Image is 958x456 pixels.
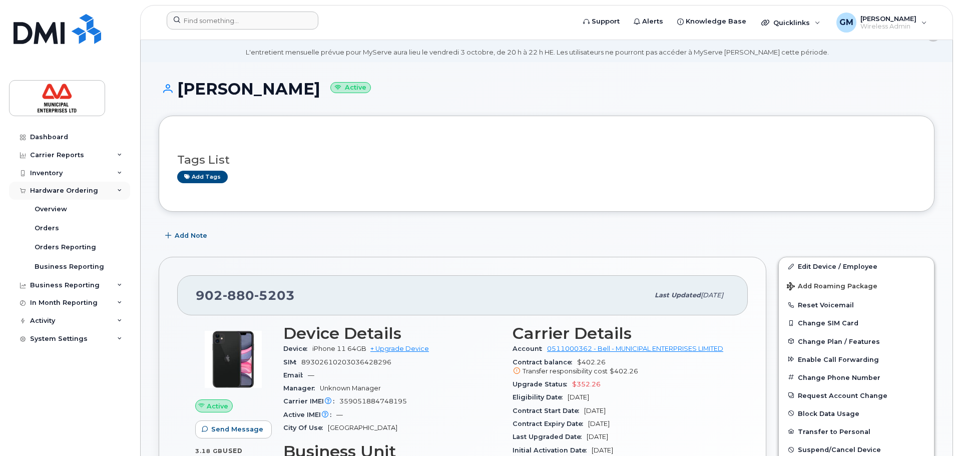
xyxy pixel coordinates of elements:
[195,447,223,454] span: 3.18 GB
[513,358,730,376] span: $402.26
[610,367,638,375] span: $402.26
[798,337,880,345] span: Change Plan / Features
[283,397,339,405] span: Carrier IMEI
[513,358,577,366] span: Contract balance
[513,446,592,454] span: Initial Activation Date
[283,371,308,379] span: Email
[223,288,254,303] span: 880
[779,275,934,296] button: Add Roaming Package
[829,13,934,33] div: Gillian MacNeill
[196,288,295,303] span: 902
[283,345,312,352] span: Device
[592,446,613,454] span: [DATE]
[177,154,916,166] h3: Tags List
[798,355,879,363] span: Enable Call Forwarding
[513,420,588,427] span: Contract Expiry Date
[627,12,670,32] a: Alerts
[223,447,243,454] span: used
[283,411,336,418] span: Active IMEI
[336,411,343,418] span: —
[513,380,572,388] span: Upgrade Status
[670,12,753,32] a: Knowledge Base
[513,324,730,342] h3: Carrier Details
[211,424,263,434] span: Send Message
[283,358,301,366] span: SIM
[283,324,501,342] h3: Device Details
[207,401,228,411] span: Active
[860,23,916,31] span: Wireless Admin
[779,368,934,386] button: Change Phone Number
[779,332,934,350] button: Change Plan / Features
[655,291,701,299] span: Last updated
[779,386,934,404] button: Request Account Change
[523,367,608,375] span: Transfer responsibility cost
[779,314,934,332] button: Change SIM Card
[330,82,371,94] small: Active
[773,19,810,27] span: Quicklinks
[254,288,295,303] span: 5203
[283,424,328,431] span: City Of Use
[787,282,877,292] span: Add Roaming Package
[301,358,391,366] span: 89302610203036428296
[513,345,547,352] span: Account
[584,407,606,414] span: [DATE]
[370,345,429,352] a: + Upgrade Device
[175,231,207,240] span: Add Note
[513,393,568,401] span: Eligibility Date
[246,29,829,57] div: MyServe scheduled maintenance will occur [DATE][DATE] 8:00 PM - 10:00 PM Eastern. Users will be u...
[587,433,608,440] span: [DATE]
[283,384,320,392] span: Manager
[779,257,934,275] a: Edit Device / Employee
[203,329,263,389] img: iPhone_11.jpg
[320,384,381,392] span: Unknown Manager
[159,80,934,98] h1: [PERSON_NAME]
[572,380,601,388] span: $352.26
[779,422,934,440] button: Transfer to Personal
[779,296,934,314] button: Reset Voicemail
[839,17,853,29] span: GM
[701,291,723,299] span: [DATE]
[754,13,827,33] div: Quicklinks
[513,407,584,414] span: Contract Start Date
[513,433,587,440] span: Last Upgraded Date
[642,17,663,27] span: Alerts
[568,393,589,401] span: [DATE]
[312,345,366,352] span: iPhone 11 64GB
[177,171,228,183] a: Add tags
[339,397,407,405] span: 359051884748195
[328,424,397,431] span: [GEOGRAPHIC_DATA]
[592,17,620,27] span: Support
[159,227,216,245] button: Add Note
[779,404,934,422] button: Block Data Usage
[167,12,318,30] input: Find something...
[308,371,314,379] span: —
[686,17,746,27] span: Knowledge Base
[547,345,723,352] a: 0511000362 - Bell - MUNICIPAL ENTERPRISES LIMITED
[779,350,934,368] button: Enable Call Forwarding
[588,420,610,427] span: [DATE]
[798,446,881,453] span: Suspend/Cancel Device
[576,12,627,32] a: Support
[195,420,272,438] button: Send Message
[860,15,916,23] span: [PERSON_NAME]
